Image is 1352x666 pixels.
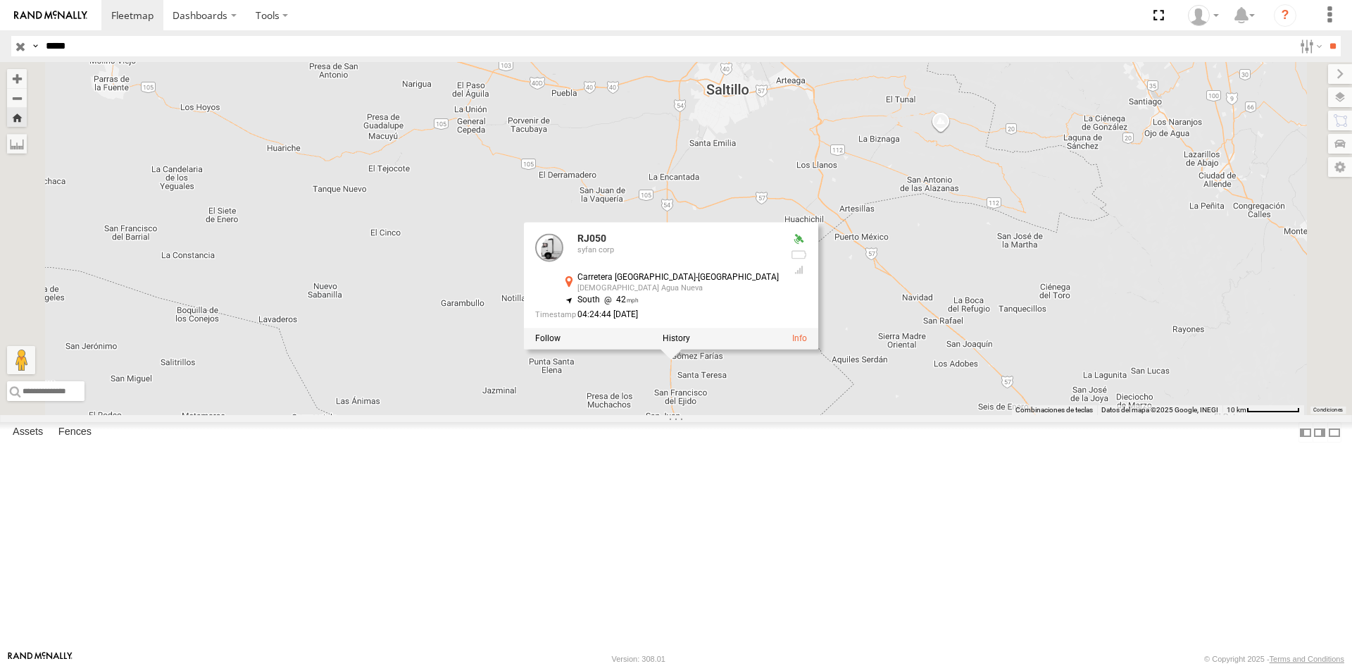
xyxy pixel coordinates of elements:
[1328,157,1352,177] label: Map Settings
[30,36,41,56] label: Search Query
[14,11,87,20] img: rand-logo.svg
[600,295,639,304] span: 42
[790,264,807,276] div: Last Event GSM Signal Strength
[535,333,561,343] label: Realtime tracking of Asset
[577,273,779,283] div: Carretera [GEOGRAPHIC_DATA]-[GEOGRAPHIC_DATA]
[1101,406,1218,414] span: Datos del mapa ©2025 Google, INEGI
[1227,406,1246,414] span: 10 km
[577,295,600,304] span: South
[1204,655,1344,663] div: © Copyright 2025 -
[577,284,779,292] div: [DEMOGRAPHIC_DATA] Agua Nueva
[577,234,779,245] div: RJ050
[7,69,27,88] button: Zoom in
[7,88,27,108] button: Zoom out
[1298,422,1313,443] label: Dock Summary Table to the Left
[1313,422,1327,443] label: Dock Summary Table to the Right
[577,246,779,254] div: syfan corp
[7,346,35,374] button: Arrastra el hombrecito naranja al mapa para abrir Street View
[790,234,807,245] div: Valid GPS Fix
[1327,422,1341,443] label: Hide Summary Table
[1294,36,1325,56] label: Search Filter Options
[1274,4,1296,27] i: ?
[1270,655,1344,663] a: Terms and Conditions
[51,423,99,443] label: Fences
[663,333,690,343] label: View Asset History
[1313,407,1343,413] a: Condiciones (se abre en una nueva pestaña)
[792,333,807,343] a: View Asset Details
[790,249,807,260] div: No battery health information received from this device.
[1015,405,1093,415] button: Combinaciones de teclas
[535,310,779,319] div: Date/time of location update
[6,423,50,443] label: Assets
[7,108,27,127] button: Zoom Home
[612,655,665,663] div: Version: 308.01
[7,134,27,154] label: Measure
[1222,405,1304,415] button: Escala del mapa: 10 km por 72 píxeles
[8,652,73,666] a: Visit our Website
[1183,5,1224,26] div: Sebastian Velez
